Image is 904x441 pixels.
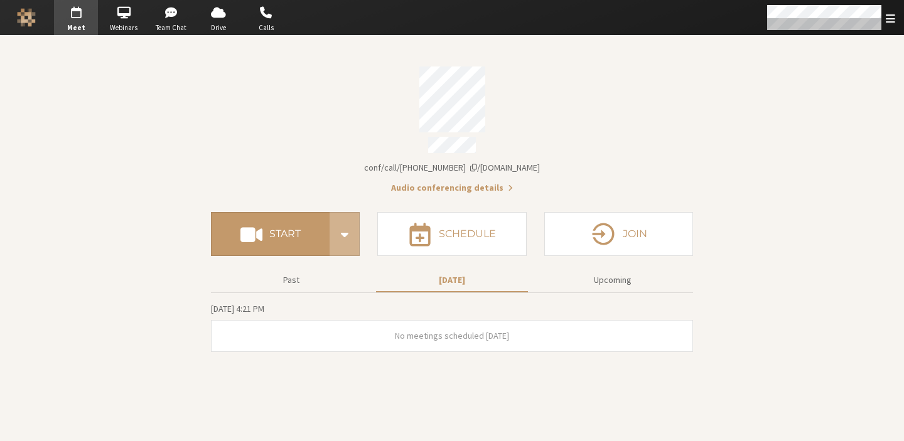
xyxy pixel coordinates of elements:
[391,181,513,194] button: Audio conferencing details
[149,23,193,33] span: Team Chat
[269,229,301,239] h4: Start
[330,212,360,256] div: Start conference options
[364,161,540,174] button: Copy my meeting room linkCopy my meeting room link
[211,212,330,256] button: Start
[54,23,98,33] span: Meet
[544,212,693,256] button: Join
[17,8,36,27] img: Iotum
[211,303,264,314] span: [DATE] 4:21 PM
[376,269,528,291] button: [DATE]
[395,330,509,341] span: No meetings scheduled [DATE]
[537,269,689,291] button: Upcoming
[244,23,288,33] span: Calls
[196,23,240,33] span: Drive
[364,162,540,173] span: Copy my meeting room link
[215,269,367,291] button: Past
[211,302,693,352] section: Today's Meetings
[102,23,146,33] span: Webinars
[439,229,496,239] h4: Schedule
[377,212,526,256] button: Schedule
[623,229,647,239] h4: Join
[211,58,693,194] section: Account details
